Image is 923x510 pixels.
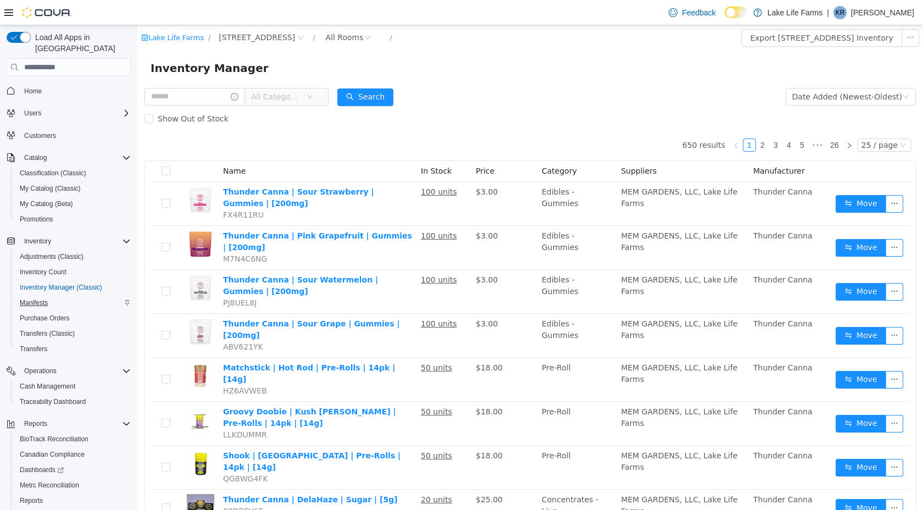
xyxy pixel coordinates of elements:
[20,85,46,98] a: Home
[655,63,765,80] div: Date Added (Newest-Oldest)
[698,170,749,187] button: icon: swapMove
[4,9,11,16] i: icon: shop
[283,382,315,391] u: 50 units
[689,113,705,126] li: 26
[725,7,748,18] input: Dark Mode
[15,213,58,226] a: Promotions
[15,463,68,476] a: Dashboards
[22,7,71,18] img: Cova
[20,84,131,97] span: Home
[827,6,829,19] p: |
[15,197,77,210] a: My Catalog (Beta)
[705,113,719,126] li: Next Page
[49,469,77,496] img: Thunder Canna | DelaHaze | Sugar | [5g] hero shot
[338,250,360,259] span: $3.00
[49,425,77,452] img: Shook | South Beach | Pre-Rolls | 14pk | [14g] hero shot
[15,327,131,340] span: Transfers (Classic)
[2,150,135,165] button: Catalog
[71,8,73,16] span: /
[709,117,715,124] i: icon: right
[545,113,588,126] li: 650 results
[664,2,720,24] a: Feedback
[49,293,77,320] img: Thunder Canna | Sour Grape | Gummies | [200mg] hero shot
[283,206,320,215] u: 100 units
[283,162,320,171] u: 100 units
[748,434,766,451] button: icon: ellipsis
[4,8,66,16] a: icon: shopLake Life Farms
[86,162,237,182] a: Thunder Canna | Sour Strawberry | Gummies | [200mg]
[20,129,60,142] a: Customers
[605,113,619,126] li: 1
[400,201,479,245] td: Edibles - Gummies
[11,212,135,227] button: Promotions
[632,113,645,126] li: 3
[698,302,749,319] button: icon: swapMove
[15,312,74,325] a: Purchase Orders
[15,395,90,408] a: Traceabilty Dashboard
[20,252,84,261] span: Adjustments (Classic)
[400,332,479,376] td: Pre-Roll
[20,481,79,490] span: Metrc Reconciliation
[2,82,135,98] button: Home
[283,426,315,435] u: 50 units
[11,394,135,409] button: Traceabilty Dashboard
[20,298,48,307] span: Manifests
[338,338,365,347] span: $18.00
[15,182,131,195] span: My Catalog (Classic)
[188,4,226,20] div: All Rooms
[20,329,75,338] span: Transfers (Classic)
[11,196,135,212] button: My Catalog (Beta)
[20,268,66,276] span: Inventory Count
[15,281,131,294] span: Inventory Manager (Classic)
[49,381,77,408] img: Groovy Doobie | Kush Mintz | Pre-Rolls | 14pk | [14g] hero shot
[11,379,135,394] button: Cash Management
[13,34,138,52] span: Inventory Manager
[86,273,119,282] span: PJ8UEL8J
[16,89,96,98] span: Show Out of Stock
[20,184,81,193] span: My Catalog (Classic)
[483,426,600,446] span: MEM GARDENS, LLC, Lake Life Farms
[86,294,263,314] a: Thunder Canna | Sour Grape | Gummies | [200mg]
[86,250,241,270] a: Thunder Canna | Sour Watermelon | Gummies | [200mg]
[86,338,258,358] a: Matchstick | Hot Rod | Pre-Rolls | 14pk | [14g]
[20,169,86,178] span: Classification (Classic)
[748,302,766,319] button: icon: ellipsis
[20,151,51,164] button: Catalog
[86,317,126,326] span: ABV621YK
[338,426,365,435] span: $18.00
[86,229,130,238] span: M7N4C6NG
[606,114,618,126] a: 1
[86,470,260,479] a: Thunder Canna | DelaHaze | Sugar | [5g]
[11,295,135,311] button: Manifests
[11,493,135,508] button: Reports
[338,162,360,171] span: $3.00
[15,250,88,263] a: Adjustments (Classic)
[724,114,760,126] div: 25 / page
[31,32,131,54] span: Load All Apps in [GEOGRAPHIC_DATA]
[15,463,131,476] span: Dashboards
[619,113,632,126] li: 2
[15,167,131,180] span: Classification (Classic)
[616,470,675,479] span: Thunder Canna
[400,376,479,420] td: Pre-Roll
[483,162,600,182] span: MEM GARDENS, LLC, Lake Life Farms
[20,107,46,120] button: Users
[836,6,845,19] span: KR
[338,470,365,479] span: $25.00
[20,235,55,248] button: Inventory
[20,314,70,323] span: Purchase Orders
[49,205,77,232] img: Thunder Canna | Pink Grapefruit | Gummies | [200mg] hero shot
[764,4,782,21] button: icon: ellipsis
[748,346,766,363] button: icon: ellipsis
[400,157,479,201] td: Edibles - Gummies
[86,405,130,414] span: LLKDUMMR
[483,338,600,358] span: MEM GARDENS, LLC, Lake Life Farms
[20,435,88,444] span: BioTrack Reconciliation
[114,66,164,77] span: All Categories
[616,141,668,150] span: Manufacturer
[20,215,53,224] span: Promotions
[851,6,914,19] p: [PERSON_NAME]
[253,8,255,16] span: /
[283,141,314,150] span: In Stock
